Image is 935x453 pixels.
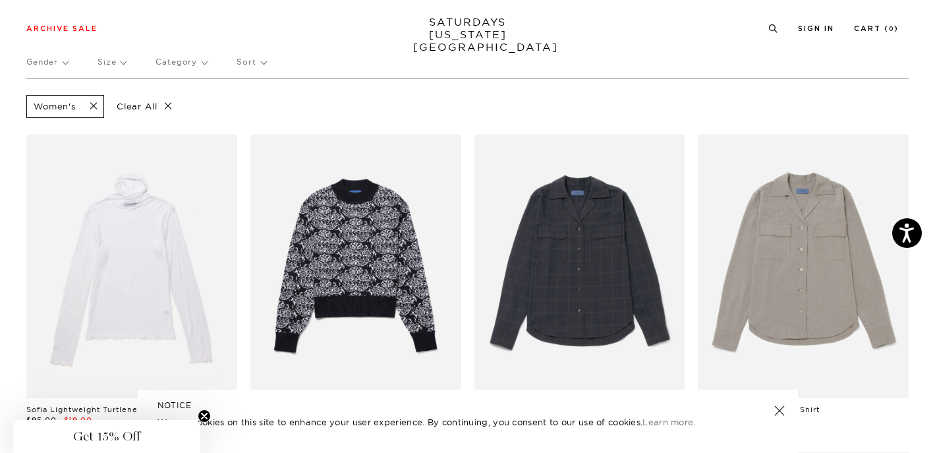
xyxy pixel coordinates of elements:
p: Sort [237,47,266,77]
p: Women's [34,101,76,112]
a: SATURDAYS[US_STATE][GEOGRAPHIC_DATA] [413,16,522,53]
button: Close teaser [198,409,211,423]
small: 0 [889,26,894,32]
span: $95.00 [26,415,57,425]
p: Size [98,47,126,77]
p: Gender [26,47,68,77]
a: Learn more [642,417,693,427]
p: We use cookies on this site to enhance your user experience. By continuing, you consent to our us... [157,415,731,429]
a: Sign In [798,25,834,32]
a: Cart (0) [854,25,899,32]
h5: NOTICE [157,400,778,411]
span: Get 15% Off [73,429,140,444]
p: Clear All [111,95,179,118]
div: Get 15% OffClose teaser [13,420,200,453]
span: $19.00 [64,415,92,425]
p: Category [156,47,207,77]
a: Sofia Lightweight Turtleneck Top [26,405,165,414]
a: Archive Sale [26,25,98,32]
